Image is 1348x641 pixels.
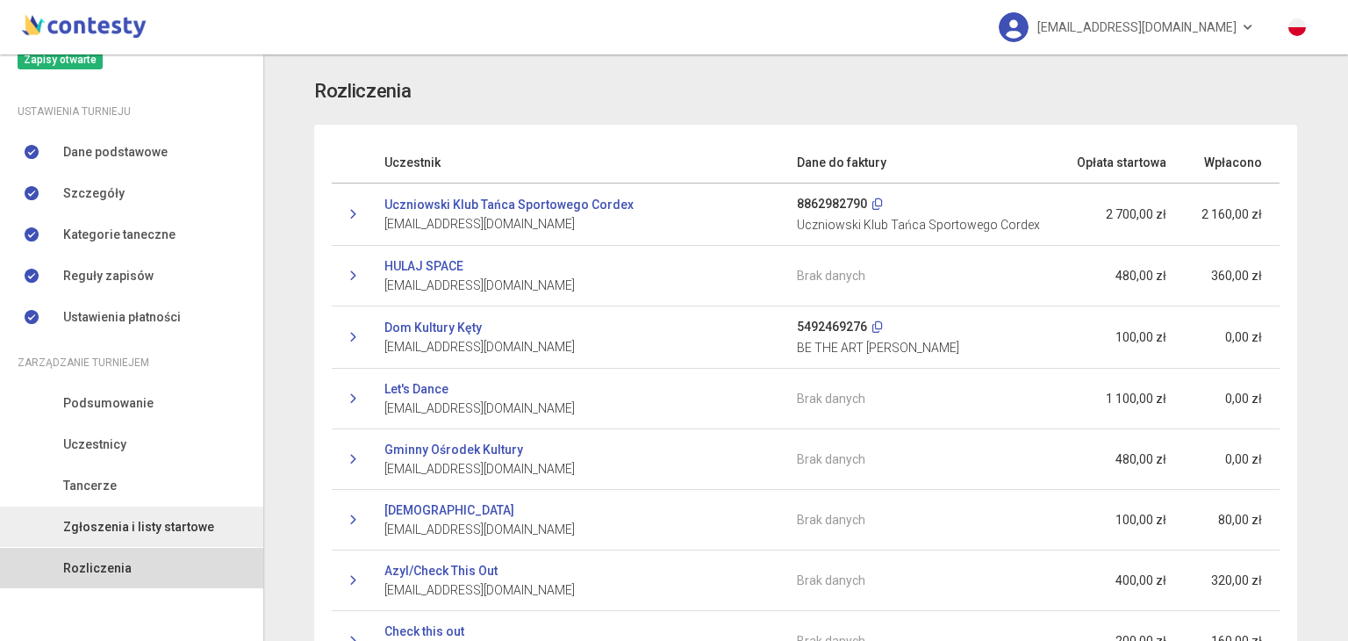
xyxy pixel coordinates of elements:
[1058,551,1183,611] td: 400,00 zł
[797,389,1041,408] div: Brak danych
[63,517,214,537] span: Zgłoszenia i listy startowe
[1058,183,1183,245] td: 2 700,00 zł
[384,501,514,520] a: [DEMOGRAPHIC_DATA]
[1184,245,1280,306] td: 360,00 zł
[1184,429,1280,490] td: 0,00 zł
[384,318,482,337] a: Dom Kultury Kęty
[367,142,779,184] th: Uczestnik
[18,102,246,121] div: Ustawienia turnieju
[797,510,1041,529] div: Brak danych
[797,571,1041,590] div: Brak danych
[384,399,575,418] span: [EMAIL_ADDRESS][DOMAIN_NAME]
[18,353,149,372] span: Zarządzanie turniejem
[1184,369,1280,429] td: 0,00 zł
[63,184,125,203] span: Szczegóły
[1184,551,1280,611] td: 320,00 zł
[384,214,575,234] span: [EMAIL_ADDRESS][DOMAIN_NAME]
[384,337,575,357] span: [EMAIL_ADDRESS][DOMAIN_NAME]
[384,256,463,276] a: HULAJ SPACE
[384,561,498,580] a: Azyl/Check This Out
[1037,9,1237,46] span: [EMAIL_ADDRESS][DOMAIN_NAME]
[797,197,867,211] span: 8862982790
[797,215,1041,234] span: Uczniowski Klub Tańca Sportowego Cordex
[384,520,575,539] span: [EMAIL_ADDRESS][DOMAIN_NAME]
[384,440,523,459] a: Gminny Ośrodek Kultury
[1058,429,1183,490] td: 480,00 zł
[779,142,1058,184] th: Dane do faktury
[63,225,176,244] span: Kategorie taneczne
[1184,306,1280,368] td: 0,00 zł
[384,276,575,295] span: [EMAIL_ADDRESS][DOMAIN_NAME]
[1184,142,1280,184] th: Wpłacono
[63,266,154,285] span: Reguły zapisów
[63,435,126,454] span: Uczestnicy
[384,459,575,479] span: [EMAIL_ADDRESS][DOMAIN_NAME]
[1058,369,1183,429] td: 1 100,00 zł
[1058,142,1183,184] th: Opłata startowa
[63,393,154,413] span: Podsumowanie
[1058,306,1183,368] td: 100,00 zł
[314,76,1297,107] app-title: sidebar.management.invoice-list
[63,307,181,327] span: Ustawienia płatności
[63,142,168,162] span: Dane podstawowe
[1058,245,1183,306] td: 480,00 zł
[1184,490,1280,551] td: 80,00 zł
[797,338,1041,357] span: BE THE ART [PERSON_NAME]
[797,266,1041,285] div: Brak danych
[384,379,448,399] a: Let's Dance
[63,476,117,495] span: Tancerze
[1184,183,1280,245] td: 2 160,00 zł
[797,320,867,334] span: 5492469276
[384,622,464,641] a: Check this out
[18,50,103,69] span: Zapisy otwarte
[384,580,575,600] span: [EMAIL_ADDRESS][DOMAIN_NAME]
[63,558,132,578] span: Rozliczenia
[797,450,1041,469] div: Brak danych
[1058,490,1183,551] td: 100,00 zł
[384,195,634,214] a: Uczniowski Klub Tańca Sportowego Cordex
[314,76,411,107] h3: Rozliczenia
